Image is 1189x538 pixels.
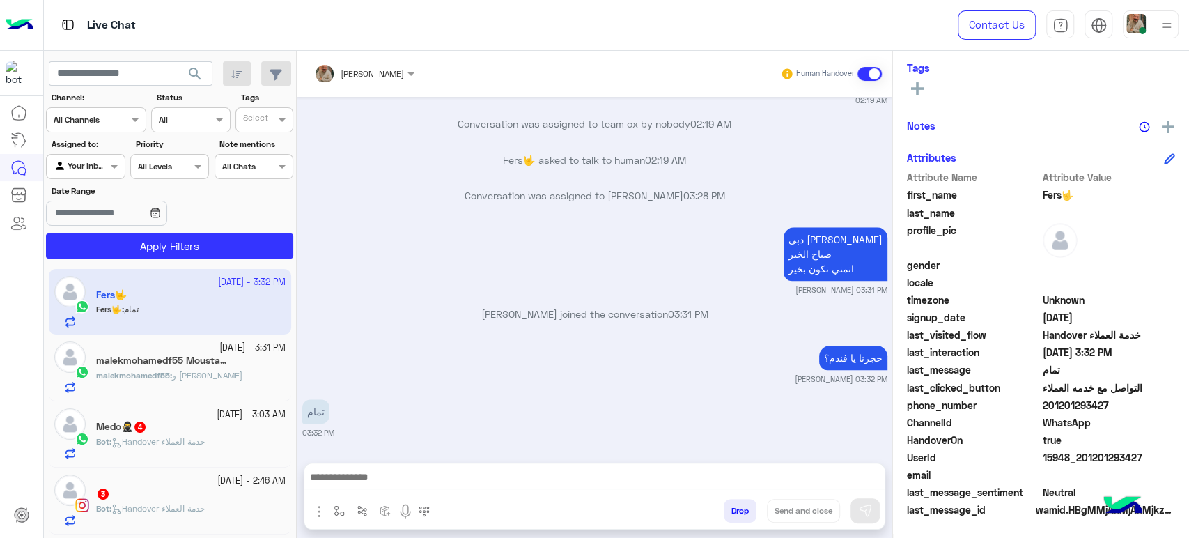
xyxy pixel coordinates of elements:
span: null [1043,275,1176,290]
span: locale [907,275,1040,290]
span: Bot [96,436,109,447]
span: 03:28 PM [683,190,725,201]
a: tab [1046,10,1074,40]
label: Note mentions [219,138,291,151]
img: Logo [6,10,33,40]
span: last_interaction [907,345,1040,360]
button: create order [374,499,397,522]
span: last_visited_flow [907,328,1040,342]
button: Drop [724,499,756,523]
img: tab [1091,17,1107,33]
label: Status [157,91,228,104]
label: Priority [136,138,208,151]
span: 02:19 AM [645,154,686,166]
span: null [1043,258,1176,272]
h5: Medo🥷 [96,421,147,433]
img: send attachment [311,503,327,520]
img: defaultAdmin.png [54,341,86,373]
label: Date Range [52,185,208,197]
button: Send and close [767,499,840,523]
span: last_message_id [907,502,1033,517]
span: timezone [907,293,1040,307]
span: تمام [1043,362,1176,377]
img: defaultAdmin.png [54,408,86,440]
span: true [1043,433,1176,447]
p: [PERSON_NAME] joined the conversation [302,307,887,321]
img: Trigger scenario [357,505,368,516]
img: tab [59,16,77,33]
span: التواصل مع خدمه العملاء [1043,381,1176,395]
img: userImage [1126,14,1146,33]
h6: Tags [907,61,1175,74]
button: select flow [328,499,351,522]
span: 02:19 AM [690,118,731,130]
img: notes [1139,121,1150,132]
span: و ماستلمتش حاجه الشهر ده [172,370,242,381]
span: last_clicked_button [907,381,1040,395]
b: : [96,436,111,447]
span: last_message_sentiment [907,485,1040,500]
label: Assigned to: [52,138,123,151]
small: [DATE] - 3:03 AM [217,408,286,422]
span: HandoverOn [907,433,1040,447]
span: null [1043,468,1176,482]
p: 26/9/2025, 3:32 PM [819,346,887,370]
span: Handover خدمة العملاء [111,503,205,514]
p: Fers🤟 asked to talk to human [302,153,887,167]
span: email [907,468,1040,482]
div: Select [241,112,268,128]
span: 2025-09-25T23:11:36.522Z [1043,310,1176,325]
p: 26/9/2025, 3:32 PM [302,399,329,424]
span: search [187,66,203,82]
span: signup_date [907,310,1040,325]
span: ChannelId [907,415,1040,430]
img: make a call [419,506,430,517]
span: phone_number [907,398,1040,413]
img: defaultAdmin.png [54,475,86,506]
img: create order [380,505,391,516]
b: : [96,370,172,381]
img: send message [858,504,872,518]
button: Apply Filters [46,233,293,259]
span: Handover خدمة العملاء [1043,328,1176,342]
span: 2025-09-26T12:32:28.231Z [1043,345,1176,360]
b: : [96,503,111,514]
p: Live Chat [87,16,136,35]
span: 4 [134,422,146,433]
span: 201201293427 [1043,398,1176,413]
span: Bot [96,503,109,514]
small: 02:19 AM [855,95,887,106]
small: [PERSON_NAME] 03:32 PM [795,374,887,385]
img: 1403182699927242 [6,61,31,86]
span: [PERSON_NAME] [341,68,404,79]
h6: Attributes [907,151,956,164]
span: profile_pic [907,223,1040,255]
span: 2 [1043,415,1176,430]
span: 03:31 PM [668,308,708,320]
img: tab [1052,17,1068,33]
a: Contact Us [958,10,1036,40]
img: profile [1158,17,1175,34]
small: [DATE] - 2:46 AM [217,475,286,488]
button: Trigger scenario [351,499,374,522]
p: 26/9/2025, 3:31 PM [784,227,887,281]
span: 15948_201201293427 [1043,450,1176,465]
img: add [1162,121,1174,133]
img: send voice note [397,503,414,520]
span: Attribute Name [907,170,1040,185]
p: Conversation was assigned to [PERSON_NAME] [302,188,887,203]
img: defaultAdmin.png [1043,223,1078,258]
img: WhatsApp [75,432,89,446]
button: search [178,61,212,91]
p: Conversation was assigned to team cx by nobody [302,116,887,131]
label: Tags [241,91,292,104]
img: select flow [334,505,345,516]
small: Human Handover [796,68,855,79]
span: gender [907,258,1040,272]
h5: malekmohamedf55 Moustafa [96,355,228,367]
img: WhatsApp [75,365,89,379]
span: 0 [1043,485,1176,500]
small: [PERSON_NAME] 03:31 PM [795,284,887,295]
h6: Notes [907,119,935,132]
span: Attribute Value [1043,170,1176,185]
